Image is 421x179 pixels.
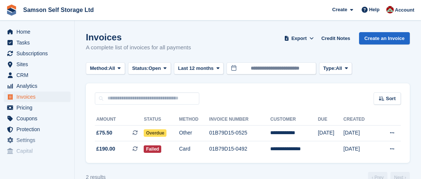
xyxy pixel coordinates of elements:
[4,27,71,37] a: menu
[16,48,61,59] span: Subscriptions
[4,135,71,145] a: menu
[4,81,71,91] a: menu
[96,129,112,137] span: £75.50
[395,6,414,14] span: Account
[4,37,71,48] a: menu
[16,113,61,124] span: Coupons
[386,6,394,13] img: Ian
[109,65,115,72] span: All
[4,48,71,59] a: menu
[4,70,71,80] a: menu
[386,95,396,102] span: Sort
[4,113,71,124] a: menu
[90,65,109,72] span: Method:
[86,32,191,42] h1: Invoices
[332,6,347,13] span: Create
[4,124,71,135] a: menu
[16,37,61,48] span: Tasks
[209,114,271,126] th: Invoice Number
[323,65,336,72] span: Type:
[144,114,179,126] th: Status
[16,102,61,113] span: Pricing
[4,146,71,156] a: menu
[174,62,224,75] button: Last 12 months
[319,62,352,75] button: Type: All
[16,146,61,156] span: Capital
[179,114,209,126] th: Method
[16,124,61,135] span: Protection
[179,125,209,141] td: Other
[318,125,343,141] td: [DATE]
[144,129,166,137] span: Overdue
[95,114,144,126] th: Amount
[209,141,271,157] td: 01B79D15-0492
[6,4,17,16] img: stora-icon-8386f47178a22dfd0bd8f6a31ec36ba5ce8667c1dd55bd0f319d3a0aa187defe.svg
[318,32,353,44] a: Credit Notes
[4,92,71,102] a: menu
[178,65,213,72] span: Last 12 months
[128,62,171,75] button: Status: Open
[144,145,161,153] span: Failed
[4,102,71,113] a: menu
[16,27,61,37] span: Home
[318,114,343,126] th: Due
[96,145,115,153] span: £190.00
[16,92,61,102] span: Invoices
[132,65,149,72] span: Status:
[336,65,342,72] span: All
[20,4,97,16] a: Samson Self Storage Ltd
[343,114,377,126] th: Created
[4,59,71,70] a: menu
[343,141,377,157] td: [DATE]
[149,65,161,72] span: Open
[86,62,125,75] button: Method: All
[16,81,61,91] span: Analytics
[16,70,61,80] span: CRM
[359,32,410,44] a: Create an Invoice
[179,141,209,157] td: Card
[86,43,191,52] p: A complete list of invoices for all payments
[16,135,61,145] span: Settings
[16,59,61,70] span: Sites
[283,32,315,44] button: Export
[343,125,377,141] td: [DATE]
[291,35,307,42] span: Export
[369,6,380,13] span: Help
[209,125,271,141] td: 01B79D15-0525
[270,114,318,126] th: Customer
